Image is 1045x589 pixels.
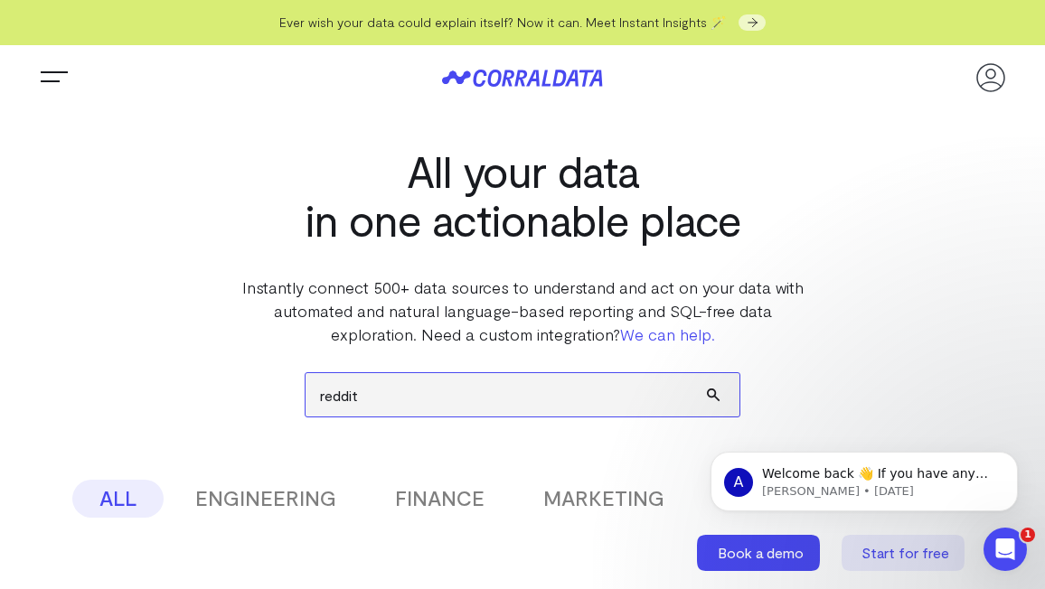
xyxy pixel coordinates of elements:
[36,60,72,96] button: Trigger Menu
[168,480,363,518] button: ENGINEERING
[279,14,726,30] span: Ever wish your data could explain itself? Now it can. Meet Instant Insights 🪄
[984,528,1027,571] iframe: Intercom live chat
[306,373,739,416] input: Search data sources
[620,324,715,344] a: We can help.
[718,544,804,561] span: Book a demo
[368,480,512,518] button: FINANCE
[238,276,807,346] p: Instantly connect 500+ data sources to understand and act on your data with automated and natural...
[861,544,949,561] span: Start for free
[72,480,164,518] button: ALL
[516,480,692,518] button: MARKETING
[683,414,1045,540] iframe: Intercom notifications message
[238,146,807,244] h1: All your data in one actionable place
[842,535,968,571] a: Start for free
[697,535,824,571] a: Book a demo
[1021,528,1035,542] span: 1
